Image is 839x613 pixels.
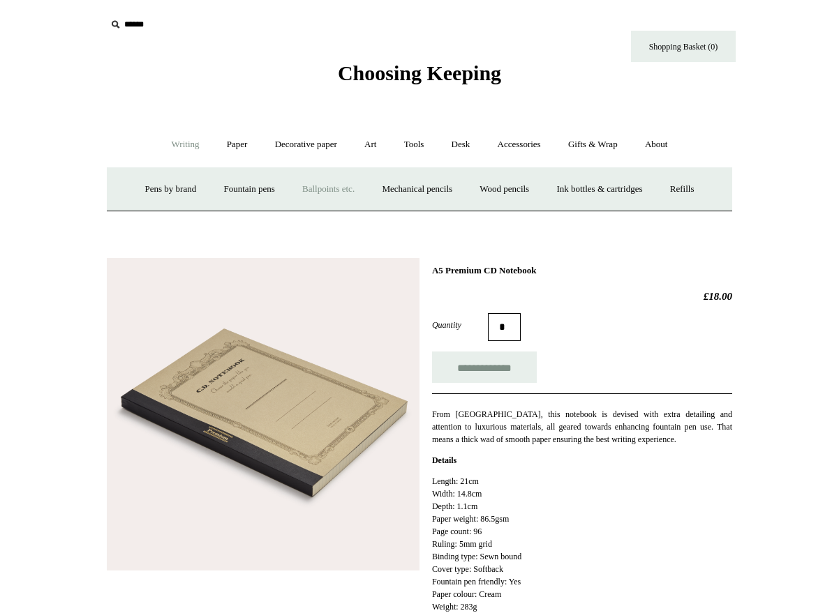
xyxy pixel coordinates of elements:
[439,126,483,163] a: Desk
[485,126,554,163] a: Accessories
[107,258,419,570] img: A5 Premium CD Notebook
[290,171,367,208] a: Ballpoints etc.
[159,126,212,163] a: Writing
[432,408,732,446] p: From [GEOGRAPHIC_DATA], this notebook is devised with extra detailing and attention to luxurious ...
[467,171,542,208] a: Wood pencils
[214,126,260,163] a: Paper
[632,126,681,163] a: About
[432,455,456,465] strong: Details
[544,171,655,208] a: Ink bottles & cartridges
[658,171,707,208] a: Refills
[369,171,465,208] a: Mechanical pencils
[133,171,209,208] a: Pens by brand
[338,61,501,84] span: Choosing Keeping
[432,319,488,331] label: Quantity
[211,171,287,208] a: Fountain pens
[262,126,350,163] a: Decorative paper
[631,31,736,62] a: Shopping Basket (0)
[392,126,437,163] a: Tools
[352,126,389,163] a: Art
[432,290,732,303] h2: £18.00
[432,265,732,276] h1: A5 Premium CD Notebook
[556,126,630,163] a: Gifts & Wrap
[338,73,501,82] a: Choosing Keeping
